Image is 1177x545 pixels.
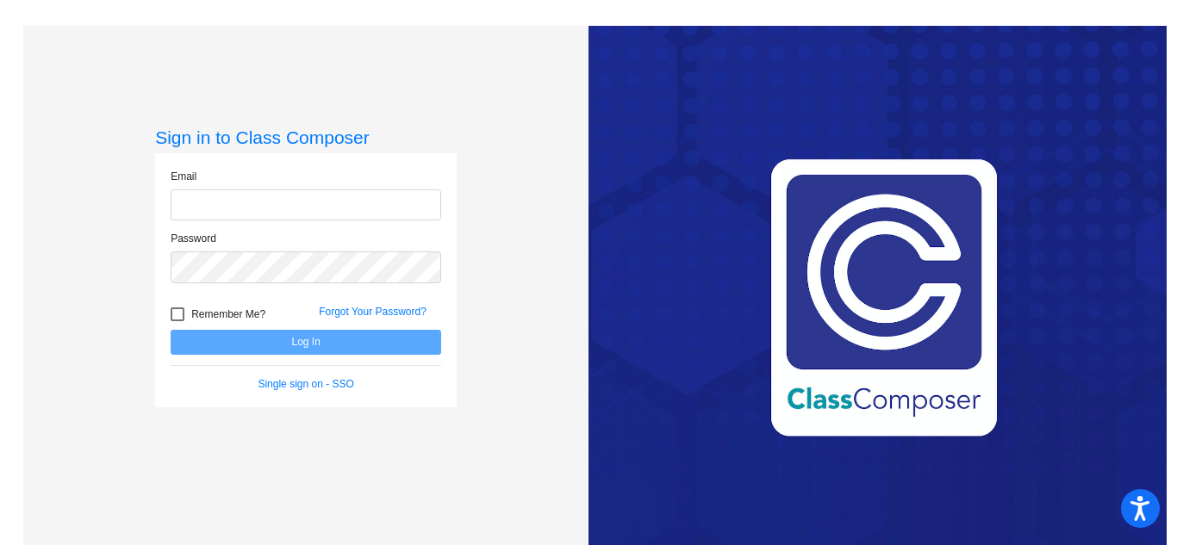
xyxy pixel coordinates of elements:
[319,306,427,318] a: Forgot Your Password?
[171,169,196,184] label: Email
[171,231,216,246] label: Password
[171,330,441,355] button: Log In
[155,127,457,148] h3: Sign in to Class Composer
[258,378,353,390] a: Single sign on - SSO
[191,304,265,325] span: Remember Me?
